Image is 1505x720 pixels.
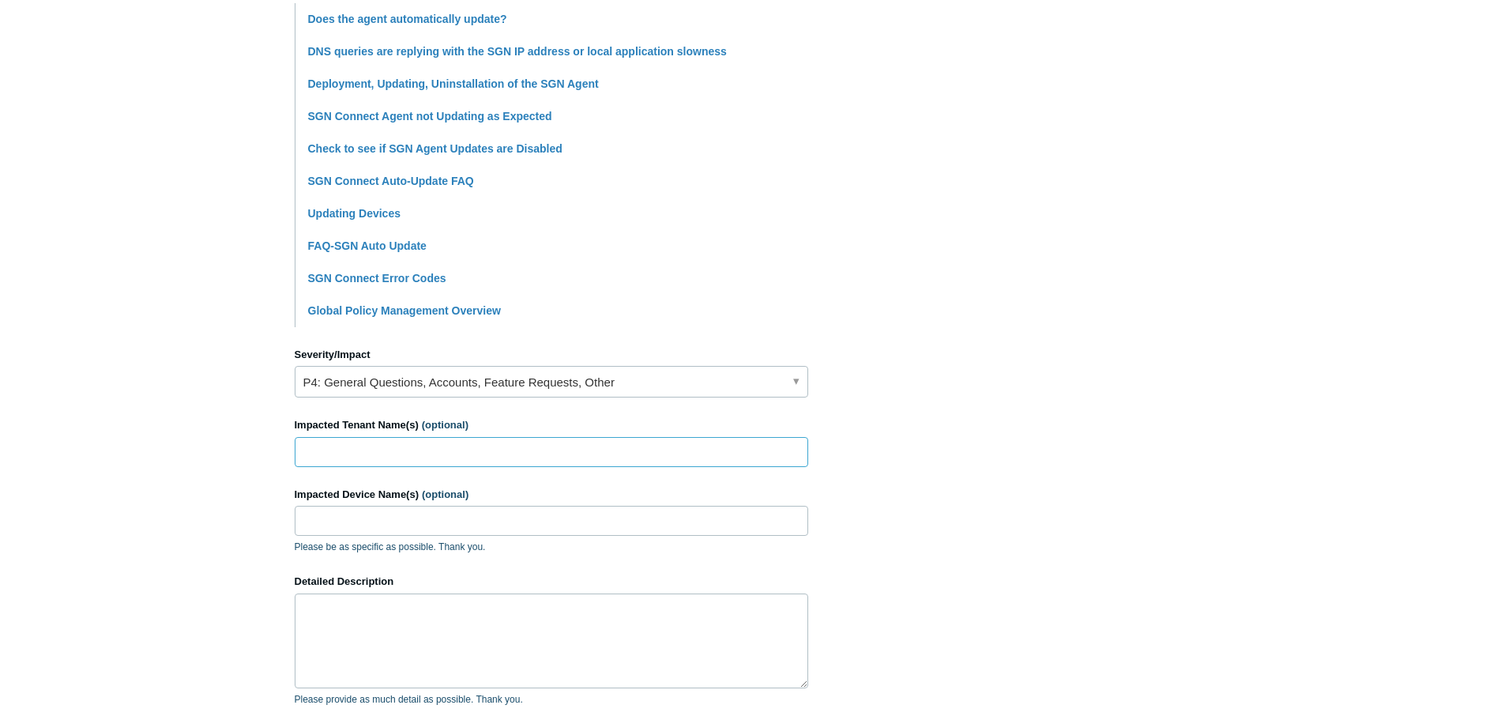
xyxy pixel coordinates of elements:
[308,272,446,285] a: SGN Connect Error Codes
[308,110,552,123] a: SGN Connect Agent not Updating as Expected
[308,142,562,155] a: Check to see if SGN Agent Updates are Disabled
[308,175,474,187] a: SGN Connect Auto-Update FAQ
[422,488,468,500] span: (optional)
[308,13,507,25] a: Does the agent automatically update?
[308,207,401,220] a: Updating Devices
[295,574,808,590] label: Detailed Description
[295,540,808,554] p: Please be as specific as possible. Thank you.
[295,417,808,433] label: Impacted Tenant Name(s)
[308,45,727,58] a: DNS queries are replying with the SGN IP address or local application slowness
[295,366,808,398] a: P4: General Questions, Accounts, Feature Requests, Other
[295,347,808,363] label: Severity/Impact
[308,304,501,317] a: Global Policy Management Overview
[308,77,599,90] a: Deployment, Updating, Uninstallation of the SGN Agent
[308,239,427,252] a: FAQ-SGN Auto Update
[295,487,808,503] label: Impacted Device Name(s)
[422,419,468,431] span: (optional)
[295,692,808,707] p: Please provide as much detail as possible. Thank you.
